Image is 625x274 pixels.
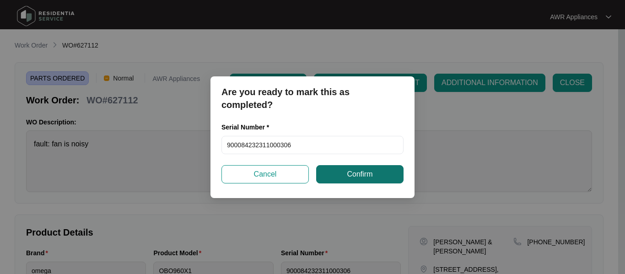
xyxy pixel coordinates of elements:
label: Serial Number * [221,123,276,132]
button: Confirm [316,165,404,183]
button: Cancel [221,165,309,183]
p: completed? [221,98,404,111]
span: Confirm [347,169,372,180]
p: Are you ready to mark this as [221,86,404,98]
span: Cancel [254,169,277,180]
